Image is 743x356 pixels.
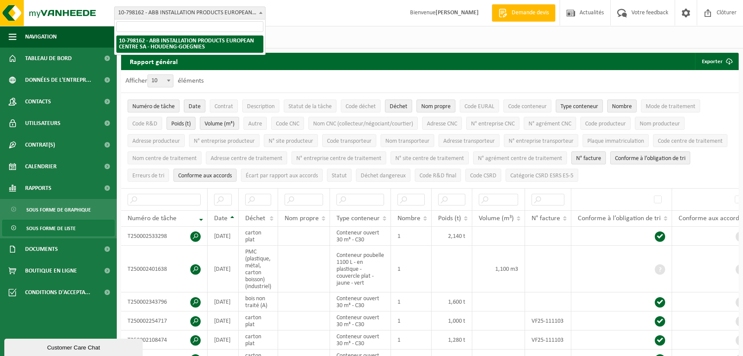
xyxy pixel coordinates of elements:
[391,151,469,164] button: N° site centre de traitementN° site centre de traitement: Activate to sort
[264,134,318,147] button: N° site producteurN° site producteur : Activate to sort
[612,103,632,110] span: Nombre
[432,292,472,311] td: 1,600 t
[208,311,239,330] td: [DATE]
[239,292,278,311] td: bois non traité (A)
[2,220,115,236] a: Sous forme de liste
[420,173,456,179] span: Code R&D final
[25,177,51,199] span: Rapports
[291,151,386,164] button: N° entreprise centre de traitementN° entreprise centre de traitement: Activate to sort
[239,246,278,292] td: PMC (plastique, métal, carton boisson) (industriel)
[466,117,519,130] button: N° entreprise CNCN° entreprise CNC: Activate to sort
[385,99,412,112] button: DéchetDéchet: Activate to sort
[2,201,115,218] a: Sous forme de graphique
[391,246,432,292] td: 1
[635,117,685,130] button: Nom producteurNom producteur: Activate to sort
[243,117,267,130] button: AutreAutre: Activate to sort
[208,246,239,292] td: [DATE]
[415,169,461,182] button: Code R&D finalCode R&amp;D final: Activate to sort
[506,169,578,182] button: Catégorie CSRD ESRS E5-5Catégorie CSRD ESRS E5-5: Activate to sort
[215,103,233,110] span: Contrat
[296,155,381,162] span: N° entreprise centre de traitement
[509,138,573,144] span: N° entreprise transporteur
[583,134,649,147] button: Plaque immatriculationPlaque immatriculation: Activate to sort
[332,173,347,179] span: Statut
[578,215,661,222] span: Conforme à l’obligation de tri
[385,138,429,144] span: Nom transporteur
[121,227,208,246] td: T250002533298
[132,103,175,110] span: Numéro de tâche
[438,215,461,222] span: Poids (t)
[173,169,237,182] button: Conforme aux accords : Activate to sort
[330,330,391,350] td: Conteneur ouvert 30 m³ - C30
[504,134,578,147] button: N° entreprise transporteurN° entreprise transporteur: Activate to sort
[239,311,278,330] td: carton plat
[25,26,57,48] span: Navigation
[239,330,278,350] td: carton plat
[121,311,208,330] td: T250002254717
[125,77,204,84] label: Afficher éléments
[128,215,176,222] span: Numéro de tâche
[658,138,723,144] span: Code centre de traitement
[25,156,57,177] span: Calendrier
[427,121,457,127] span: Adresse CNC
[208,292,239,311] td: [DATE]
[322,134,376,147] button: Code transporteurCode transporteur: Activate to sort
[211,155,282,162] span: Adresse centre de traitement
[214,215,227,222] span: Date
[610,151,690,164] button: Conforme à l’obligation de tri : Activate to sort
[245,215,265,222] span: Déchet
[121,330,208,350] td: T250002108474
[432,311,472,330] td: 1,000 t
[525,330,571,350] td: VF25-111103
[464,103,494,110] span: Code EURAL
[210,99,238,112] button: ContratContrat: Activate to sort
[248,121,262,127] span: Autre
[391,311,432,330] td: 1
[148,75,173,87] span: 10
[184,99,205,112] button: DateDate: Activate to sort
[615,155,685,162] span: Conforme à l’obligation de tri
[528,121,571,127] span: N° agrément CNC
[26,220,76,237] span: Sous forme de liste
[115,7,265,19] span: 10-798162 - ABB INSTALLATION PRODUCTS EUROPEAN CENTRE SA - HOUDENG-GOEGNIES
[288,103,332,110] span: Statut de la tâche
[560,103,598,110] span: Type conteneur
[460,99,499,112] button: Code EURALCode EURAL: Activate to sort
[330,227,391,246] td: Conteneur ouvert 30 m³ - C30
[525,311,571,330] td: VF25-111103
[346,103,376,110] span: Code déchet
[271,117,304,130] button: Code CNCCode CNC: Activate to sort
[508,103,547,110] span: Code conteneur
[330,246,391,292] td: Conteneur poubelle 1100 L - en plastique - couvercle plat - jaune - vert
[239,227,278,246] td: carton plat
[509,9,551,17] span: Demande devis
[208,227,239,246] td: [DATE]
[361,173,406,179] span: Déchet dangereux
[330,311,391,330] td: Conteneur ouvert 30 m³ - C30
[471,121,515,127] span: N° entreprise CNC
[472,246,525,292] td: 1,100 m3
[327,138,371,144] span: Code transporteur
[646,103,695,110] span: Mode de traitement
[167,117,195,130] button: Poids (t)Poids (t): Activate to sort
[132,173,164,179] span: Erreurs de tri
[114,6,266,19] span: 10-798162 - ABB INSTALLATION PRODUCTS EUROPEAN CENTRE SA - HOUDENG-GOEGNIES
[25,69,91,91] span: Données de l'entrepr...
[25,238,58,260] span: Documents
[439,134,500,147] button: Adresse transporteurAdresse transporteur: Activate to sort
[432,227,472,246] td: 2,140 t
[269,138,313,144] span: N° site producteur
[208,330,239,350] td: [DATE]
[391,227,432,246] td: 1
[206,151,287,164] button: Adresse centre de traitementAdresse centre de traitement: Activate to sort
[189,134,259,147] button: N° entreprise producteurN° entreprise producteur: Activate to sort
[503,99,551,112] button: Code conteneurCode conteneur: Activate to sort
[128,99,179,112] button: Numéro de tâcheNuméro de tâche: Activate to remove sorting
[390,103,407,110] span: Déchet
[25,91,51,112] span: Contacts
[26,202,91,218] span: Sous forme de graphique
[330,292,391,311] td: Conteneur ouvert 30 m³ - C30
[470,173,496,179] span: Code CSRD
[132,138,180,144] span: Adresse producteur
